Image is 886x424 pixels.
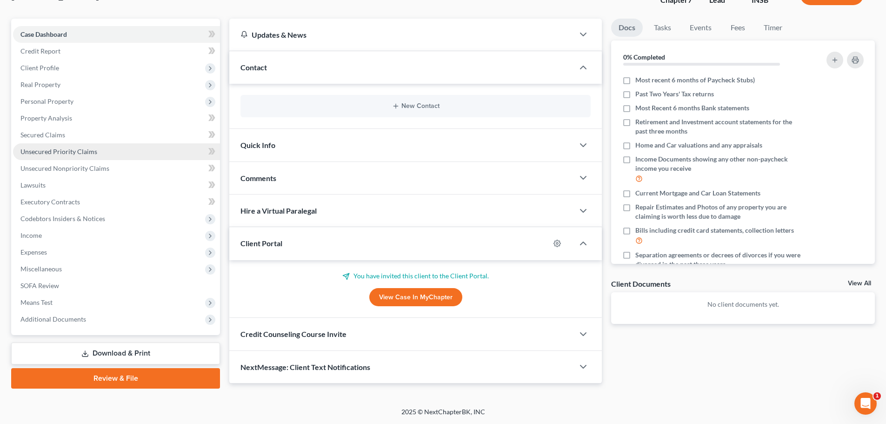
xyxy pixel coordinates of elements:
a: Unsecured Nonpriority Claims [13,160,220,177]
span: NextMessage: Client Text Notifications [240,363,370,371]
a: Fees [723,19,753,37]
div: 2025 © NextChapterBK, INC [178,407,708,424]
span: Most recent 6 months of Paycheck Stubs) [635,75,755,85]
span: SOFA Review [20,282,59,289]
span: Case Dashboard [20,30,67,38]
span: Client Portal [240,239,282,248]
span: Separation agreements or decrees of divorces if you were divorced in the past three years [635,250,801,269]
span: Hire a Virtual Paralegal [240,206,317,215]
a: SOFA Review [13,277,220,294]
span: Unsecured Nonpriority Claims [20,164,109,172]
p: No client documents yet. [619,300,867,309]
a: Tasks [646,19,679,37]
span: Income Documents showing any other non-paycheck income you receive [635,155,801,173]
span: Codebtors Insiders & Notices [20,215,105,222]
p: You have invited this client to the Client Portal. [240,271,591,281]
span: Comments [240,174,276,182]
span: Additional Documents [20,315,86,323]
span: Credit Report [20,47,60,55]
span: Current Mortgage and Car Loan Statements [635,188,760,198]
a: Executory Contracts [13,194,220,210]
strong: 0% Completed [623,53,665,61]
span: Quick Info [240,141,275,149]
span: Personal Property [20,97,73,105]
span: Income [20,231,42,239]
span: Repair Estimates and Photos of any property you are claiming is worth less due to damage [635,202,801,221]
span: Contact [240,63,267,72]
span: Client Profile [20,64,59,72]
a: Timer [756,19,790,37]
span: Retirement and Investment account statements for the past three months [635,117,801,136]
span: Property Analysis [20,114,72,122]
a: Review & File [11,368,220,389]
span: 1 [873,392,881,400]
a: Lawsuits [13,177,220,194]
span: Secured Claims [20,131,65,139]
iframe: Intercom live chat [854,392,877,415]
a: Unsecured Priority Claims [13,143,220,160]
a: Download & Print [11,343,220,364]
span: Most Recent 6 months Bank statements [635,103,749,113]
span: Credit Counseling Course Invite [240,330,346,338]
span: Unsecured Priority Claims [20,148,97,155]
span: Miscellaneous [20,265,62,273]
span: Bills including credit card statements, collection letters [635,226,794,235]
span: Home and Car valuations and any appraisals [635,141,762,150]
a: View All [848,280,871,287]
a: Docs [611,19,643,37]
a: Credit Report [13,43,220,60]
button: New Contact [248,102,583,110]
div: Updates & News [240,30,563,40]
a: Events [682,19,719,37]
a: Case Dashboard [13,26,220,43]
span: Executory Contracts [20,198,80,206]
div: Client Documents [611,279,671,289]
span: Means Test [20,298,53,306]
a: View Case in MyChapter [369,288,462,307]
span: Expenses [20,248,47,256]
a: Property Analysis [13,110,220,127]
span: Real Property [20,81,60,88]
a: Secured Claims [13,127,220,143]
span: Past Two Years' Tax returns [635,89,714,99]
span: Lawsuits [20,181,46,189]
